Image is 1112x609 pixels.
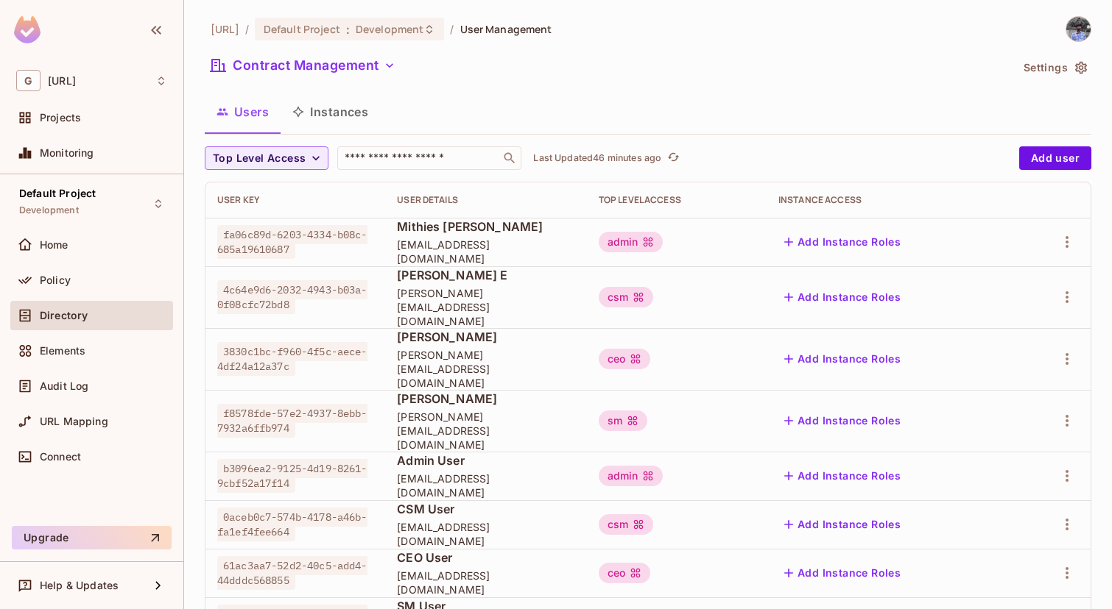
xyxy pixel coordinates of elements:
[1018,56,1091,79] button: Settings
[211,22,239,36] span: the active workspace
[245,22,249,36] li: /
[40,416,108,427] span: URL Mapping
[397,286,574,328] span: [PERSON_NAME][EMAIL_ADDRESS][DOMAIN_NAME]
[281,93,380,130] button: Instances
[667,151,680,165] span: refresh
[48,75,76,87] span: Workspace: genworx.ai
[40,580,119,591] span: Help & Updates
[778,464,907,488] button: Add Instance Roles
[599,287,653,307] div: csm
[40,380,88,392] span: Audit Log
[40,112,81,124] span: Projects
[664,149,682,167] button: refresh
[397,391,574,407] span: [PERSON_NAME]
[205,93,281,130] button: Users
[217,225,367,259] span: fa06c89d-6203-4334-b08c-685a19610687
[599,194,755,206] div: Top Level Access
[599,232,664,252] div: admin
[599,563,650,583] div: ceo
[599,514,653,535] div: csm
[217,556,367,590] span: 61ac3aa7-52d2-40c5-add4-44dddc568855
[217,404,367,438] span: f8578fde-57e2-4937-8ebb-7932a6ffb974
[533,152,661,164] p: Last Updated 46 minutes ago
[345,24,351,35] span: :
[397,471,574,499] span: [EMAIL_ADDRESS][DOMAIN_NAME]
[19,188,96,199] span: Default Project
[264,22,340,36] span: Default Project
[205,54,401,77] button: Contract Management
[450,22,454,36] li: /
[40,274,71,286] span: Policy
[217,342,367,376] span: 3830c1bc-f960-4f5c-aece-4df24a12a37c
[205,146,328,170] button: Top Level Access
[397,410,574,452] span: [PERSON_NAME][EMAIL_ADDRESS][DOMAIN_NAME]
[19,204,79,216] span: Development
[217,459,367,493] span: b3096ea2-9125-4d19-8261-9cbf52a17f14
[397,329,574,345] span: [PERSON_NAME]
[778,347,907,371] button: Add Instance Roles
[397,569,574,596] span: [EMAIL_ADDRESS][DOMAIN_NAME]
[778,285,907,309] button: Add Instance Roles
[397,549,574,566] span: CEO User
[778,513,907,536] button: Add Instance Roles
[460,22,552,36] span: User Management
[778,194,1002,206] div: Instance Access
[1066,17,1091,41] img: Mithies
[356,22,423,36] span: Development
[397,520,574,548] span: [EMAIL_ADDRESS][DOMAIN_NAME]
[217,194,373,206] div: User Key
[14,16,41,43] img: SReyMgAAAABJRU5ErkJggg==
[599,349,650,369] div: ceo
[40,310,88,321] span: Directory
[778,561,907,585] button: Add Instance Roles
[16,70,41,91] span: G
[778,230,907,254] button: Add Instance Roles
[661,149,682,167] span: Click to refresh data
[599,466,664,486] div: admin
[213,149,306,168] span: Top Level Access
[397,452,574,469] span: Admin User
[40,239,68,251] span: Home
[40,345,85,357] span: Elements
[12,526,172,549] button: Upgrade
[40,451,81,463] span: Connect
[397,348,574,390] span: [PERSON_NAME][EMAIL_ADDRESS][DOMAIN_NAME]
[397,194,574,206] div: User Details
[397,218,574,235] span: Mithies [PERSON_NAME]
[217,508,367,541] span: 0aceb0c7-574b-4178-a46b-fa1ef4fee664
[40,147,94,159] span: Monitoring
[397,267,574,283] span: [PERSON_NAME] E
[1019,146,1091,170] button: Add user
[217,280,367,314] span: 4c64e9d6-2032-4943-b03a-0f08cfc72bd8
[778,409,907,432] button: Add Instance Roles
[599,410,647,431] div: sm
[397,501,574,517] span: CSM User
[397,238,574,266] span: [EMAIL_ADDRESS][DOMAIN_NAME]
